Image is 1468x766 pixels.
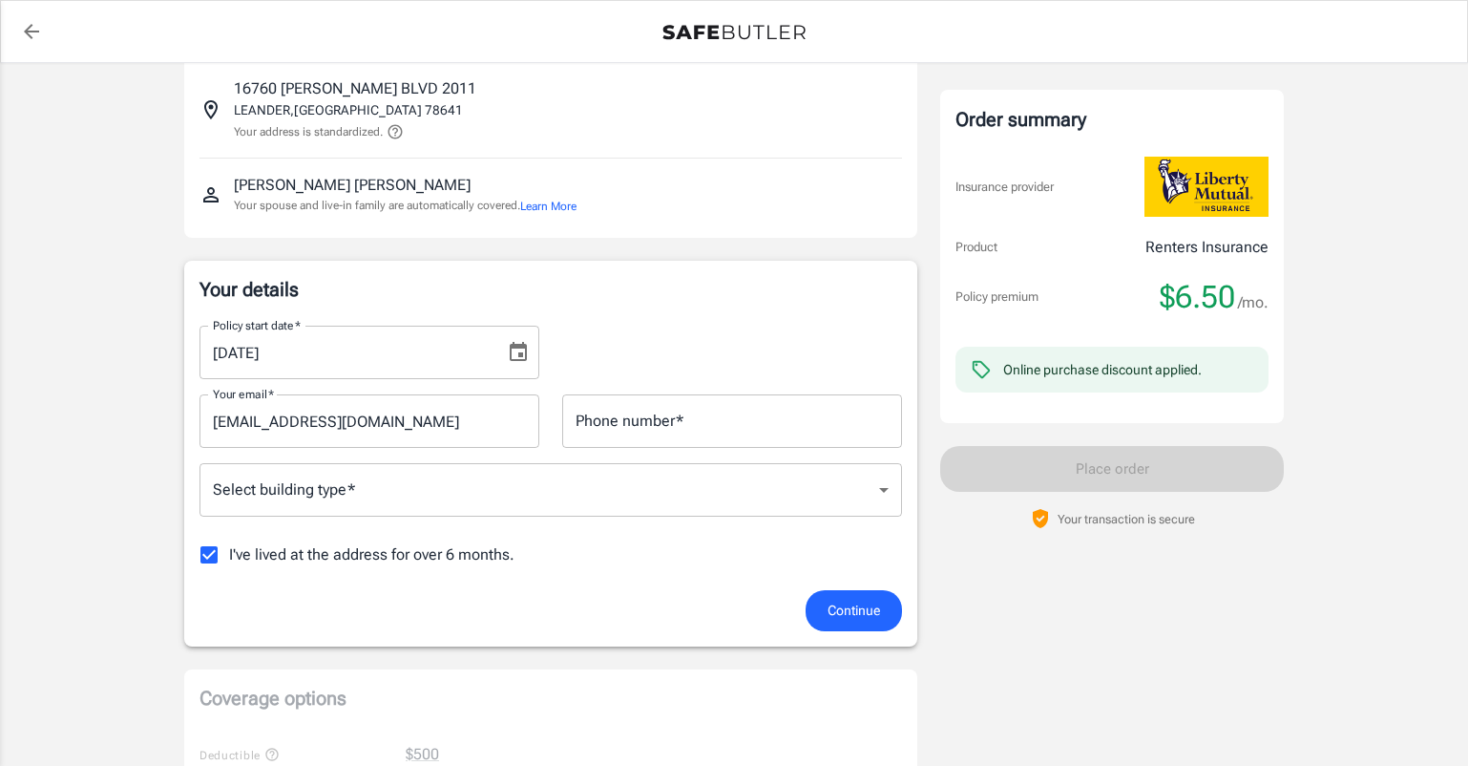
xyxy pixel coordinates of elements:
span: I've lived at the address for over 6 months. [229,543,514,566]
span: /mo. [1238,289,1269,316]
button: Learn More [520,198,577,215]
svg: Insured address [199,98,222,121]
label: Your email [213,386,274,402]
p: Your transaction is secure [1058,510,1195,528]
p: Your spouse and live-in family are automatically covered. [234,197,577,215]
input: MM/DD/YYYY [199,326,492,379]
p: Your address is standardized. [234,123,383,140]
div: Order summary [955,105,1269,134]
p: Renters Insurance [1145,236,1269,259]
img: Liberty Mutual [1144,157,1269,217]
p: 16760 [PERSON_NAME] BLVD 2011 [234,77,476,100]
label: Policy start date [213,317,301,333]
div: Online purchase discount applied. [1003,360,1202,379]
img: Back to quotes [662,25,806,40]
span: $6.50 [1160,278,1235,316]
p: Policy premium [955,287,1038,307]
svg: Insured person [199,183,222,206]
span: Continue [828,599,880,623]
p: Insurance provider [955,178,1054,197]
button: Continue [806,590,902,631]
button: Choose date, selected date is Aug 22, 2025 [499,333,537,372]
p: [PERSON_NAME] [PERSON_NAME] [234,174,471,197]
p: LEANDER , [GEOGRAPHIC_DATA] 78641 [234,100,463,119]
p: Product [955,238,997,257]
a: back to quotes [12,12,51,51]
p: Your details [199,276,902,303]
input: Enter email [199,394,539,448]
input: Enter number [562,394,902,448]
